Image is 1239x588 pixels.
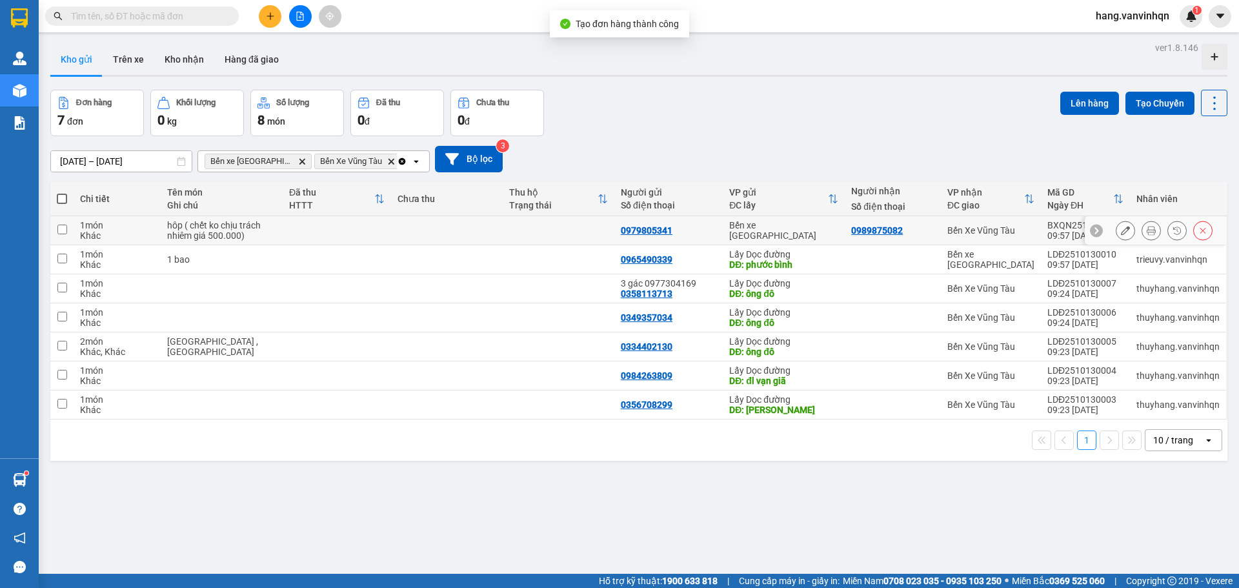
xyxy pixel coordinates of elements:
div: ver 1.8.146 [1155,41,1198,55]
div: Khác [80,318,154,328]
button: Khối lượng0kg [150,90,244,136]
span: message [14,561,26,573]
div: Số điện thoại [621,200,716,210]
div: Lấy Dọc đường [729,249,838,259]
div: trieuvy.vanvinhqn [1136,254,1220,265]
span: hang.vanvinhqn [1085,8,1180,24]
div: Trạng thái [509,200,598,210]
button: Đơn hàng7đơn [50,90,144,136]
div: DĐ: dưa leo [729,405,838,415]
div: 09:24 [DATE] [1047,289,1123,299]
div: Đã thu [289,187,374,198]
div: Lấy Dọc đường [729,278,838,289]
div: DĐ: ông đô [729,347,838,357]
strong: 1900 633 818 [662,576,718,586]
div: thuyhang.vanvinhqn [1136,312,1220,323]
img: solution-icon [13,116,26,130]
div: Khối lượng [176,98,216,107]
div: 10 / trang [1153,434,1193,447]
span: 0 [157,112,165,128]
div: Lấy Dọc đường [729,394,838,405]
div: VP nhận [947,187,1024,198]
div: Khác [80,230,154,241]
div: 0349357034 [621,312,672,323]
div: long hải , phước hải [167,336,276,357]
div: Đã thu [376,98,400,107]
span: Hỗ trợ kỹ thuật: [599,574,718,588]
span: Miền Nam [843,574,1002,588]
svg: open [1204,435,1214,445]
span: Bến xe Quảng Ngãi [210,156,293,167]
div: 1 món [80,278,154,289]
div: BXQN2510130001 [1047,220,1123,230]
span: aim [325,12,334,21]
span: file-add [296,12,305,21]
button: Số lượng8món [250,90,344,136]
div: Khác, Khác [80,347,154,357]
div: Khác [80,289,154,299]
button: Bộ lọc [435,146,503,172]
span: notification [14,532,26,544]
span: plus [266,12,275,21]
div: LDĐ2510130010 [1047,249,1123,259]
span: Miền Bắc [1012,574,1105,588]
span: 0 [358,112,365,128]
button: Kho gửi [50,44,103,75]
div: 1 bao [167,254,276,265]
div: Đơn hàng [76,98,112,107]
div: Tên món [167,187,276,198]
span: check-circle [560,19,570,29]
div: Bến Xe Vũng Tàu [947,283,1034,294]
div: HTTT [289,200,374,210]
input: Tìm tên, số ĐT hoặc mã đơn [71,9,223,23]
svg: open [411,156,421,167]
div: LDĐ2510130005 [1047,336,1123,347]
span: 7 [57,112,65,128]
strong: 0708 023 035 - 0935 103 250 [883,576,1002,586]
div: 0965490339 [621,254,672,265]
span: search [54,12,63,21]
div: Lấy Dọc đường [729,336,838,347]
div: Bến xe [GEOGRAPHIC_DATA] [729,220,838,241]
svg: Delete [387,157,395,165]
div: 0356708299 [621,400,672,410]
div: 1 món [80,220,154,230]
div: Bến Xe Vũng Tàu [947,341,1034,352]
input: Select a date range. [51,151,192,172]
th: Toggle SortBy [283,182,391,216]
div: 1 món [80,307,154,318]
div: 09:23 [DATE] [1047,405,1123,415]
span: Tạo đơn hàng thành công [576,19,679,29]
img: icon-new-feature [1185,10,1197,22]
button: caret-down [1209,5,1231,28]
div: 0358113713 [621,289,672,299]
sup: 3 [496,139,509,152]
div: Bến Xe Vũng Tàu [947,225,1034,236]
button: Đã thu0đ [350,90,444,136]
div: Khác [80,259,154,270]
button: Tạo Chuyến [1125,92,1194,115]
div: 0984263809 [621,370,672,381]
span: đ [465,116,470,127]
button: Lên hàng [1060,92,1119,115]
div: Tạo kho hàng mới [1202,44,1227,70]
span: copyright [1167,576,1176,585]
div: Lấy Dọc đường [729,365,838,376]
div: DĐ: đl vạn giã [729,376,838,386]
div: 0989875082 [851,225,903,236]
div: Chưa thu [398,194,496,204]
div: Khác [80,405,154,415]
button: Hàng đã giao [214,44,289,75]
div: Bến xe [GEOGRAPHIC_DATA] [947,249,1034,270]
div: Mã GD [1047,187,1113,198]
div: VP gửi [729,187,828,198]
div: Bến Xe Vũng Tàu [947,370,1034,381]
svg: Clear all [397,156,407,167]
div: 1 món [80,365,154,376]
div: Ngày ĐH [1047,200,1113,210]
div: 0334402130 [621,341,672,352]
span: đ [365,116,370,127]
div: Thu hộ [509,187,598,198]
sup: 1 [25,471,28,475]
div: thuyhang.vanvinhqn [1136,400,1220,410]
